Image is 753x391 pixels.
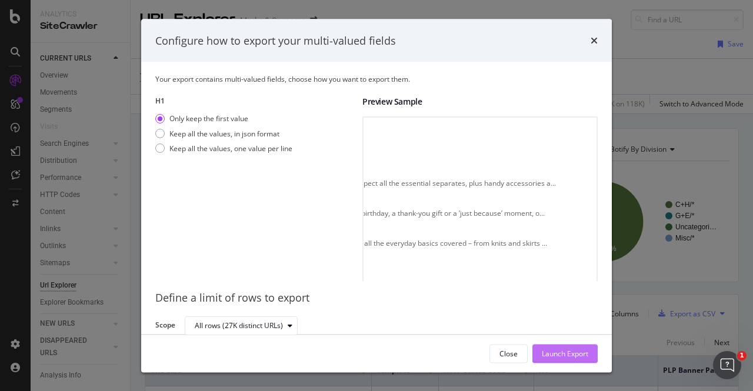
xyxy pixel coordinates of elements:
[737,351,747,360] span: 1
[141,19,612,372] div: modal
[499,348,518,358] div: Close
[169,143,292,153] div: Keep all the values, one value per line
[542,348,588,358] div: Launch Export
[591,33,598,48] div: times
[169,128,279,138] div: Keep all the values, in json format
[155,113,292,123] div: Only keep the first value
[155,33,396,48] div: Configure how to export your multi-valued fields
[532,344,598,363] button: Launch Export
[155,96,353,106] label: H1
[185,316,298,335] button: All rows (27K distinct URLs)
[155,290,598,306] div: Define a limit of rows to export
[362,96,598,108] div: Preview Sample
[713,351,741,379] iframe: Intercom live chat
[155,128,292,138] div: Keep all the values, in json format
[155,320,175,333] label: Scope
[169,113,248,123] div: Only keep the first value
[155,74,598,84] div: Your export contains multi-valued fields, choose how you want to export them.
[489,344,528,363] button: Close
[195,322,283,329] div: All rows (27K distinct URLs)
